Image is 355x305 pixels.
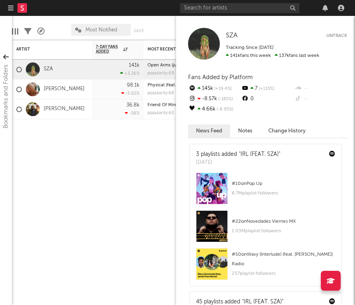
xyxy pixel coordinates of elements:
div: -- [294,84,347,94]
span: SZA [226,32,237,39]
div: 36.8k [126,103,140,108]
div: -8.57k [188,94,241,104]
span: -185 % [217,97,233,101]
a: #22onNovedades Viernes MX1.03Mplaylist followers [190,210,341,248]
div: 3 playlists added [196,150,280,159]
button: Notes [230,124,260,138]
div: # 10 on Pop Up [232,179,335,188]
div: popularity: 60 [147,111,174,115]
div: Filters [24,20,31,43]
div: 0 [241,94,294,104]
div: 7 [241,84,294,94]
div: +3.26 % [120,71,140,76]
div: popularity: 68 [147,91,174,95]
div: # 22 on Novedades Viernes MX [232,217,335,226]
a: "IRL (FEAT. SZA)" [242,299,283,305]
span: 137k fans last week [226,53,319,58]
div: 4.66k [188,104,241,115]
a: #10onPop Up6.7Mplaylist followers [190,173,341,210]
div: -- [294,94,347,104]
button: Change History [260,124,314,138]
div: 6.7M playlist followers [232,188,335,198]
a: SZA [44,66,53,73]
span: Tracking Since: [DATE] [226,45,274,50]
a: SZA [226,32,237,40]
span: Fans Added by Platform [188,74,253,80]
div: Physical (feat. Troye Sivan) [147,83,219,87]
span: 141k fans this week [226,53,271,58]
a: [PERSON_NAME] [44,106,85,113]
div: Bookmarks and Folders [1,64,11,128]
a: Open Arms (just SZA) [147,63,191,68]
a: Physical (feat. [PERSON_NAME]) [147,83,213,87]
div: Edit Columns [12,20,18,43]
div: Artist [16,47,76,52]
a: #50onWavy (Interlude) (feat. [PERSON_NAME]) Radio237playlist followers [190,248,341,286]
a: [PERSON_NAME] [44,86,85,93]
span: +133 % [258,87,274,91]
div: -5.62 % [121,91,140,96]
div: 237 playlist followers [232,269,335,278]
span: -8.95 % [215,107,233,112]
button: Save [134,29,144,33]
div: 141k [129,63,140,68]
a: Friend Of Mine - from the Smurfs Movie Soundtrack [147,103,255,107]
span: +19.4 % [213,87,232,91]
div: -58 % [125,111,140,116]
button: Untrack [326,32,347,40]
div: [DATE] [196,159,280,167]
div: Friend Of Mine - from the Smurfs Movie Soundtrack [147,103,219,107]
div: Open Arms (just SZA) [147,63,219,68]
input: Search for artists [180,3,299,13]
div: 1.03M playlist followers [232,226,335,236]
a: "IRL (FEAT. SZA)" [239,152,280,157]
div: 145k [188,84,241,94]
div: # 50 on Wavy (Interlude) (feat. [PERSON_NAME]) Radio [232,250,335,269]
span: Most Notified [85,27,117,33]
div: A&R Pipeline [37,20,45,43]
div: 98.1k [127,83,140,88]
div: popularity: 69 [147,71,174,76]
span: 7-Day Fans Added [96,45,121,54]
button: News Feed [188,124,230,138]
div: Most Recent Track [147,47,207,52]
